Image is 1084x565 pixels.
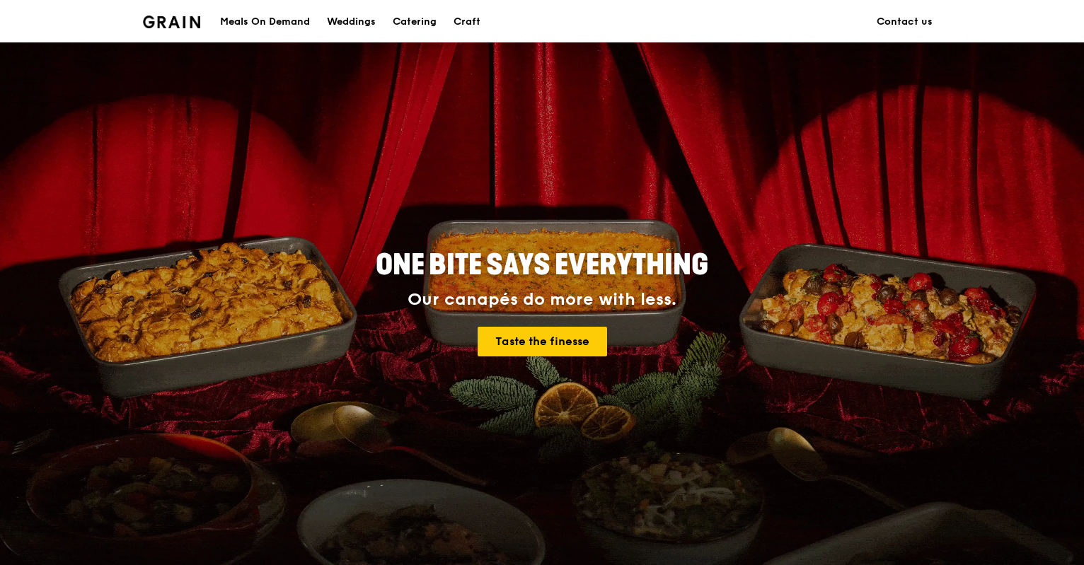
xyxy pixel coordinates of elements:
[327,1,376,43] div: Weddings
[393,1,437,43] div: Catering
[384,1,445,43] a: Catering
[143,16,200,28] img: Grain
[376,248,708,282] span: ONE BITE SAYS EVERYTHING
[478,327,607,356] a: Taste the finesse
[287,290,797,310] div: Our canapés do more with less.
[454,1,480,43] div: Craft
[318,1,384,43] a: Weddings
[445,1,489,43] a: Craft
[868,1,941,43] a: Contact us
[220,1,310,43] div: Meals On Demand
